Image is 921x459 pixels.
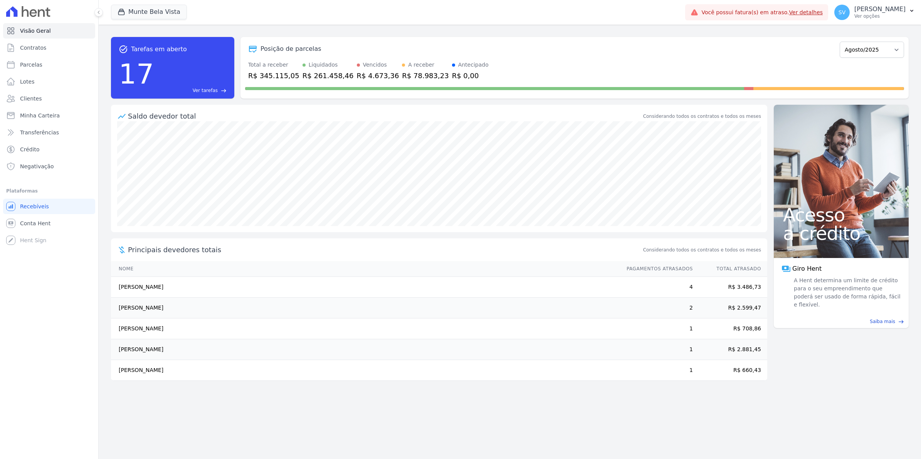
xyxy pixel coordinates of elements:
[20,112,60,119] span: Minha Carteira
[619,339,693,360] td: 1
[20,78,35,85] span: Lotes
[6,186,92,196] div: Plataformas
[452,70,489,81] div: R$ 0,00
[693,360,767,381] td: R$ 660,43
[3,91,95,106] a: Clientes
[619,318,693,339] td: 1
[119,54,154,94] div: 17
[3,108,95,123] a: Minha Carteira
[3,142,95,157] a: Crédito
[193,87,218,94] span: Ver tarefas
[828,2,921,23] button: SV [PERSON_NAME] Ver opções
[693,261,767,277] th: Total Atrasado
[792,276,901,309] span: A Hent determina um limite de crédito para o seu empreendimento que poderá ser usado de forma ráp...
[3,216,95,231] a: Conta Hent
[20,44,46,52] span: Contratos
[20,203,49,210] span: Recebíveis
[128,111,642,121] div: Saldo devedor total
[402,70,449,81] div: R$ 78.983,23
[221,88,227,94] span: east
[3,125,95,140] a: Transferências
[3,57,95,72] a: Parcelas
[111,360,619,381] td: [PERSON_NAME]
[701,8,823,17] span: Você possui fatura(s) em atraso.
[870,318,895,325] span: Saiba mais
[619,298,693,318] td: 2
[248,70,299,81] div: R$ 345.115,05
[778,318,904,325] a: Saiba mais east
[643,113,761,120] div: Considerando todos os contratos e todos os meses
[3,74,95,89] a: Lotes
[111,298,619,318] td: [PERSON_NAME]
[789,9,823,15] a: Ver detalhes
[619,360,693,381] td: 1
[3,40,95,55] a: Contratos
[693,318,767,339] td: R$ 708,86
[119,45,128,54] span: task_alt
[261,44,321,54] div: Posição de parcelas
[111,318,619,339] td: [PERSON_NAME]
[363,61,387,69] div: Vencidos
[111,339,619,360] td: [PERSON_NAME]
[619,277,693,298] td: 4
[111,261,619,277] th: Nome
[303,70,354,81] div: R$ 261.458,46
[248,61,299,69] div: Total a receber
[408,61,434,69] div: A receber
[458,61,489,69] div: Antecipado
[111,277,619,298] td: [PERSON_NAME]
[643,246,761,253] span: Considerando todos os contratos e todos os meses
[3,199,95,214] a: Recebíveis
[131,45,187,54] span: Tarefas em aberto
[854,13,906,19] p: Ver opções
[783,206,899,224] span: Acesso
[20,61,42,69] span: Parcelas
[839,10,845,15] span: SV
[357,70,399,81] div: R$ 4.673,36
[111,5,187,19] button: Munte Bela Vista
[3,23,95,39] a: Visão Geral
[157,87,227,94] a: Ver tarefas east
[693,298,767,318] td: R$ 2.599,47
[20,95,42,102] span: Clientes
[20,219,50,227] span: Conta Hent
[792,264,822,273] span: Giro Hent
[693,277,767,298] td: R$ 3.486,73
[619,261,693,277] th: Pagamentos Atrasados
[783,224,899,243] span: a crédito
[20,162,54,170] span: Negativação
[20,146,40,153] span: Crédito
[3,159,95,174] a: Negativação
[20,129,59,136] span: Transferências
[693,339,767,360] td: R$ 2.881,45
[20,27,51,35] span: Visão Geral
[309,61,338,69] div: Liquidados
[898,319,904,325] span: east
[854,5,906,13] p: [PERSON_NAME]
[128,245,642,255] span: Principais devedores totais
